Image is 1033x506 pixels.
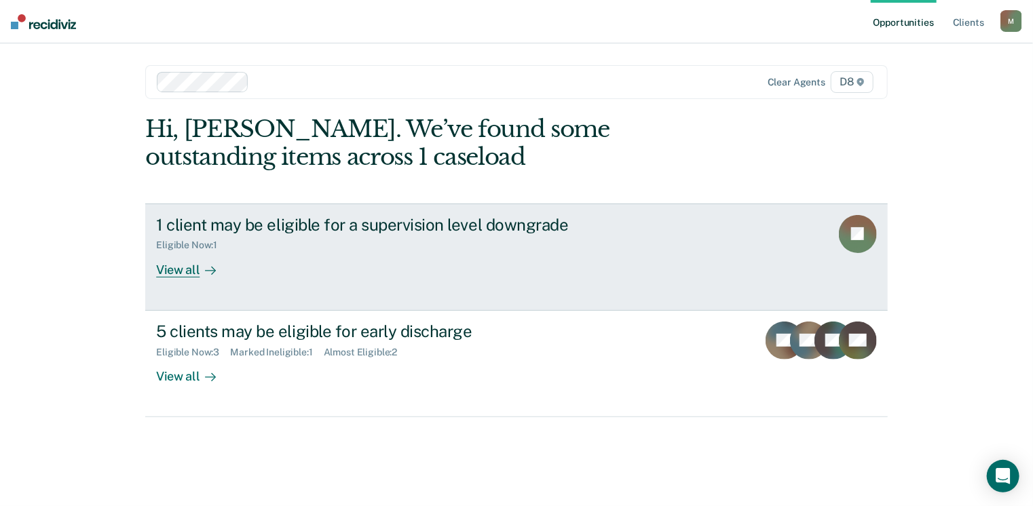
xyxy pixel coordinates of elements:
[156,357,232,384] div: View all
[230,347,323,358] div: Marked Ineligible : 1
[156,215,633,235] div: 1 client may be eligible for a supervision level downgrade
[768,77,825,88] div: Clear agents
[1000,10,1022,32] button: M
[145,311,888,417] a: 5 clients may be eligible for early dischargeEligible Now:3Marked Ineligible:1Almost Eligible:2Vi...
[156,251,232,277] div: View all
[324,347,409,358] div: Almost Eligible : 2
[145,115,739,171] div: Hi, [PERSON_NAME]. We’ve found some outstanding items across 1 caseload
[987,460,1019,492] div: Open Intercom Messenger
[156,239,228,251] div: Eligible Now : 1
[156,322,633,341] div: 5 clients may be eligible for early discharge
[145,203,888,311] a: 1 client may be eligible for a supervision level downgradeEligible Now:1View all
[831,71,874,93] span: D8
[156,347,230,358] div: Eligible Now : 3
[11,14,76,29] img: Recidiviz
